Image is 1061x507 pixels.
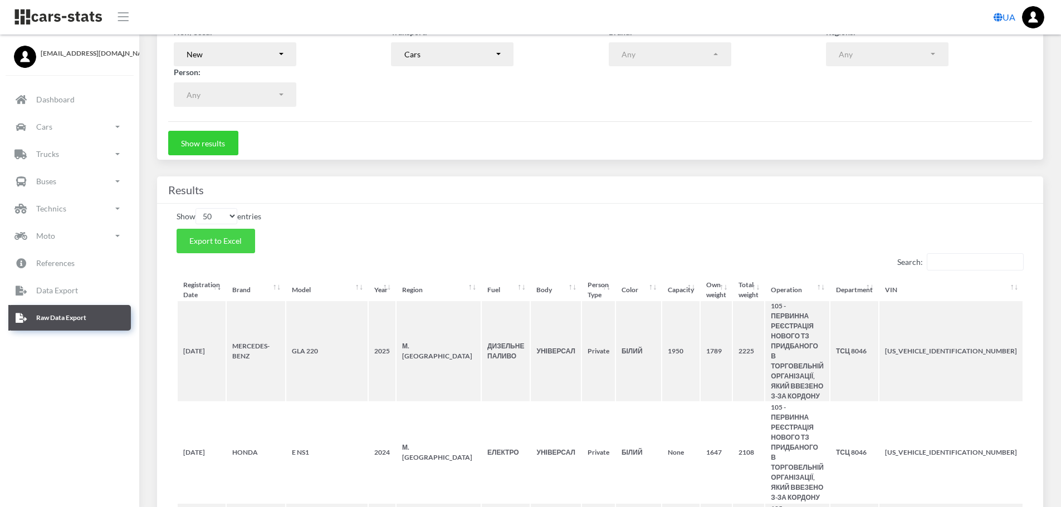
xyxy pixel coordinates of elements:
[8,141,131,167] a: Trucks
[8,305,131,331] a: Raw Data Export
[286,301,368,401] th: GLA 220
[189,236,242,245] span: Export to Excel
[582,402,615,503] th: Private
[36,256,75,270] p: References
[8,278,131,303] a: Data Export
[397,402,481,503] th: М.[GEOGRAPHIC_DATA]
[879,301,1023,401] th: [US_VEHICLE_IDENTIFICATION_NUMBER]
[178,301,226,401] th: [DATE]
[14,46,125,58] a: [EMAIL_ADDRESS][DOMAIN_NAME]
[187,48,277,60] div: New
[8,223,131,249] a: Moto
[826,42,948,67] button: Any
[701,280,732,300] th: Own weight: activate to sort column ascending
[733,402,764,503] th: 2108
[839,48,929,60] div: Any
[286,280,368,300] th: Model: activate to sort column ascending
[369,301,395,401] th: 2025
[830,280,878,300] th: Department: activate to sort column ascending
[227,301,285,401] th: MERCEDES-BENZ
[8,87,131,112] a: Dashboard
[36,283,78,297] p: Data Export
[609,42,731,67] button: Any
[765,402,829,503] th: 105 - ПЕРВИННА РЕЄСТРАЦІЯ НОВОГО ТЗ ПРИДБАНОГО В ТОРГОВЕЛЬНІЙ ОРГАНІЗАЦІЇ, ЯКИЙ ВВЕЗЕНО З-ЗА КОРДОНУ
[178,280,226,300] th: Registration Date: activate to sort column ascending
[662,402,700,503] th: None
[482,280,530,300] th: Fuel: activate to sort column ascending
[227,280,285,300] th: Brand: activate to sort column ascending
[482,301,530,401] th: ДИЗЕЛЬНЕ ПАЛИВО
[701,402,732,503] th: 1647
[582,301,615,401] th: Private
[195,208,237,224] select: Showentries
[616,301,661,401] th: БІЛИЙ
[14,8,103,26] img: navbar brand
[531,280,580,300] th: Body: activate to sort column ascending
[397,301,481,401] th: М.[GEOGRAPHIC_DATA]
[36,201,66,215] p: Technics
[168,181,1032,199] h4: Results
[879,280,1023,300] th: VIN: activate to sort column ascending
[177,229,255,253] button: Export to Excel
[397,280,481,300] th: Region: activate to sort column ascending
[701,301,732,401] th: 1789
[369,280,395,300] th: Year: activate to sort column ascending
[8,250,131,276] a: References
[168,131,238,155] button: Show results
[482,402,530,503] th: ЕЛЕКТРО
[404,48,495,60] div: Cars
[178,402,226,503] th: [DATE]
[227,402,285,503] th: HONDA
[174,82,296,107] button: Any
[8,196,131,221] a: Technics
[391,42,514,67] button: Cars
[582,280,615,300] th: Person Type: activate to sort column ascending
[41,48,125,58] span: [EMAIL_ADDRESS][DOMAIN_NAME]
[897,253,1024,270] label: Search:
[1022,6,1044,28] img: ...
[622,48,712,60] div: Any
[177,208,261,224] label: Show entries
[879,402,1023,503] th: [US_VEHICLE_IDENTIFICATION_NUMBER]
[989,6,1020,28] a: UA
[36,312,86,324] p: Raw Data Export
[830,402,878,503] th: ТСЦ 8046
[616,402,661,503] th: БІЛИЙ
[36,92,75,106] p: Dashboard
[369,402,395,503] th: 2024
[174,42,296,67] button: New
[662,301,700,401] th: 1950
[174,66,201,78] label: Person:
[531,402,580,503] th: УНІВЕРСАЛ
[616,280,661,300] th: Color: activate to sort column ascending
[8,169,131,194] a: Buses
[733,301,764,401] th: 2225
[927,253,1024,270] input: Search:
[765,280,829,300] th: Operation: activate to sort column ascending
[36,174,56,188] p: Buses
[36,147,59,161] p: Trucks
[733,280,764,300] th: Total weight: activate to sort column ascending
[531,301,580,401] th: УНІВЕРСАЛ
[36,120,52,134] p: Cars
[187,89,277,101] div: Any
[286,402,368,503] th: E NS1
[662,280,700,300] th: Capacity: activate to sort column ascending
[830,301,878,401] th: ТСЦ 8046
[36,229,55,243] p: Moto
[8,114,131,140] a: Cars
[765,301,829,401] th: 105 - ПЕРВИННА РЕЄСТРАЦІЯ НОВОГО ТЗ ПРИДБАНОГО В ТОРГОВЕЛЬНІЙ ОРГАНІЗАЦІЇ, ЯКИЙ ВВЕЗЕНО З-ЗА КОРДОНУ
